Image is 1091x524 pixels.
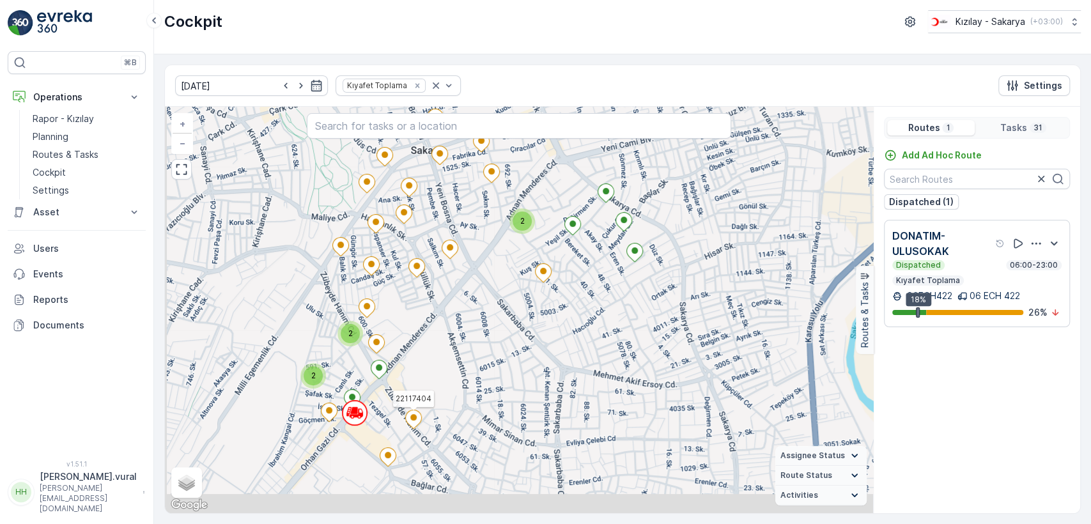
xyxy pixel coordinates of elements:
p: Dispatched (1) [889,196,954,208]
p: DONATIM-ULUSOKAK [892,228,993,259]
button: Kızılay - Sakarya(+03:00) [928,10,1081,33]
p: ( +03:00 ) [1030,17,1063,27]
a: Add Ad Hoc Route [884,149,982,162]
a: Settings [27,181,146,199]
summary: Activities [775,486,867,505]
a: Open this area in Google Maps (opens a new window) [168,497,210,513]
a: Documents [8,312,146,338]
span: 2 [348,328,353,338]
p: Tasks [1000,121,1027,134]
span: Activities [780,490,818,500]
p: [PERSON_NAME][EMAIL_ADDRESS][DOMAIN_NAME] [40,483,137,514]
a: Zoom Out [173,134,192,153]
a: Reports [8,287,146,312]
p: Rapor - Kızılay [33,112,94,125]
p: 31 [1032,123,1044,133]
p: 1 [945,123,951,133]
a: Users [8,236,146,261]
div: HH [11,482,31,502]
p: ⌘B [124,58,137,68]
div: Help Tooltip Icon [995,238,1005,249]
p: Events [33,268,141,281]
p: 06:00-23:00 [1009,260,1059,270]
p: Kıyafet Toplama [895,275,961,286]
div: Kıyafet Toplama [343,79,409,91]
a: Events [8,261,146,287]
button: Settings [998,75,1070,96]
button: HH[PERSON_NAME].vural[PERSON_NAME][EMAIL_ADDRESS][DOMAIN_NAME] [8,470,146,514]
a: Layers [173,468,201,497]
a: Cockpit [27,164,146,181]
div: 18% [906,293,931,307]
img: k%C4%B1z%C4%B1lay_DTAvauz.png [928,15,950,29]
p: Routes & Tasks [858,282,871,348]
input: Search Routes [884,169,1070,189]
span: v 1.51.1 [8,460,146,468]
button: Dispatched (1) [884,194,959,210]
p: Add Ad Hoc Route [902,149,982,162]
div: 2 [300,363,326,389]
p: 06 ECH 422 [970,289,1020,302]
a: Rapor - Kızılay [27,110,146,128]
img: logo_light-DOdMpM7g.png [37,10,92,36]
button: Operations [8,84,146,110]
p: Cockpit [164,12,222,32]
p: Settings [1024,79,1062,92]
div: 2 [337,321,363,346]
input: dd/mm/yyyy [175,75,328,96]
a: Routes & Tasks [27,146,146,164]
p: Dispatched [895,260,942,270]
p: Planning [33,130,68,143]
span: Route Status [780,470,832,481]
a: Zoom In [173,114,192,134]
p: Routes [908,121,940,134]
span: − [180,137,186,148]
span: 2 [311,371,316,380]
div: 2 [509,208,535,234]
p: Routes & Tasks [33,148,98,161]
p: [PERSON_NAME].vural [40,470,137,483]
p: Documents [33,319,141,332]
p: Settings [33,184,69,197]
div: Remove Kıyafet Toplama [410,81,424,91]
p: Kızılay - Sakarya [956,15,1025,28]
img: Google [168,497,210,513]
a: Planning [27,128,146,146]
p: 06ECH422 [904,289,952,302]
p: Operations [33,91,120,104]
p: Cockpit [33,166,66,179]
summary: Assignee Status [775,446,867,466]
span: 2 [520,216,525,226]
img: logo [8,10,33,36]
span: + [180,118,185,129]
p: Reports [33,293,141,306]
summary: Route Status [775,466,867,486]
button: Asset [8,199,146,225]
span: Assignee Status [780,451,845,461]
p: Users [33,242,141,255]
p: 26 % [1028,306,1048,319]
input: Search for tasks or a location [307,113,732,139]
p: Asset [33,206,120,219]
